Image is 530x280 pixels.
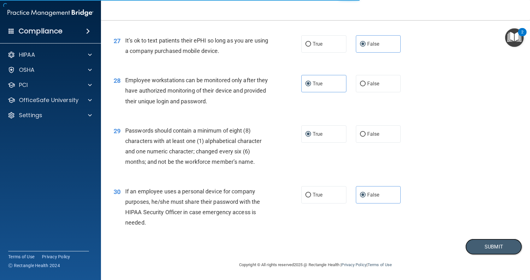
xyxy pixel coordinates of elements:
a: Privacy Policy [42,254,70,260]
span: True [313,81,322,87]
span: False [367,41,380,47]
a: PCI [8,81,92,89]
span: False [367,131,380,137]
input: False [360,193,366,197]
a: Terms of Use [368,262,392,267]
input: False [360,42,366,47]
button: Submit [465,239,522,255]
input: True [305,132,311,137]
span: True [313,131,322,137]
span: 27 [114,37,121,45]
p: PCI [19,81,28,89]
span: True [313,41,322,47]
span: False [367,81,380,87]
input: True [305,42,311,47]
span: True [313,192,322,198]
a: Terms of Use [8,254,34,260]
a: Settings [8,111,92,119]
span: False [367,192,380,198]
span: Passwords should contain a minimum of eight (8) characters with at least one (1) alphabetical cha... [125,127,262,165]
a: HIPAA [8,51,92,59]
input: False [360,82,366,86]
h4: Compliance [19,27,62,36]
a: OSHA [8,66,92,74]
a: OfficeSafe University [8,96,92,104]
p: OSHA [19,66,35,74]
button: Open Resource Center, 2 new notifications [505,28,524,47]
span: 30 [114,188,121,196]
span: Employee workstations can be monitored only after they have authorized monitoring of their device... [125,77,268,104]
span: It’s ok to text patients their ePHI so long as you are using a company purchased mobile device. [125,37,268,54]
span: Ⓒ Rectangle Health 2024 [8,262,60,269]
span: 29 [114,127,121,135]
input: True [305,193,311,197]
div: 2 [521,32,523,40]
a: Privacy Policy [341,262,366,267]
p: Settings [19,111,42,119]
span: 28 [114,77,121,84]
input: True [305,82,311,86]
div: Copyright © All rights reserved 2025 @ Rectangle Health | | [200,255,431,275]
img: PMB logo [8,7,93,19]
input: False [360,132,366,137]
span: If an employee uses a personal device for company purposes, he/she must share their password with... [125,188,260,226]
p: OfficeSafe University [19,96,79,104]
p: HIPAA [19,51,35,59]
